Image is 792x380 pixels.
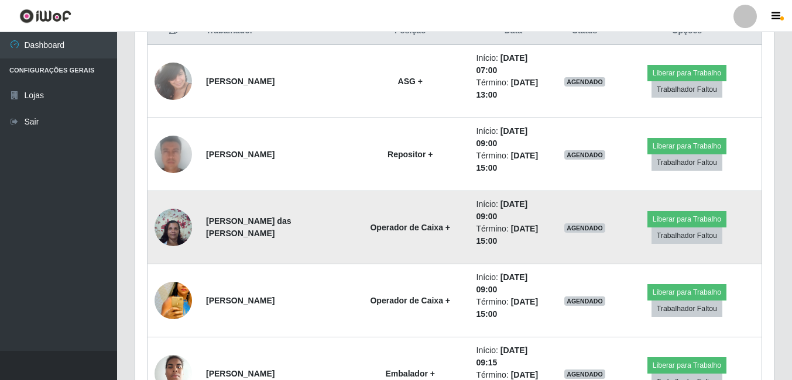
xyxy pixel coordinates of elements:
li: Início: [476,271,551,296]
img: 1705958199594.jpeg [155,202,192,252]
strong: Operador de Caixa + [370,296,450,305]
li: Término: [476,296,551,320]
button: Trabalhador Faltou [652,227,722,244]
span: AGENDADO [564,150,605,160]
span: AGENDADO [564,369,605,379]
li: Início: [476,52,551,77]
li: Término: [476,223,551,247]
strong: Operador de Caixa + [370,223,450,232]
span: AGENDADO [564,296,605,306]
strong: [PERSON_NAME] [206,150,275,159]
time: [DATE] 09:00 [476,126,528,148]
span: AGENDADO [564,223,605,233]
button: Liberar para Trabalho [647,65,726,81]
time: [DATE] 09:00 [476,199,528,221]
button: Trabalhador Faltou [652,81,722,98]
img: CoreUI Logo [19,9,71,23]
button: Liberar para Trabalho [647,357,726,374]
button: Trabalhador Faltou [652,154,722,171]
strong: [PERSON_NAME] [206,77,275,86]
img: 1706050148347.jpeg [155,56,192,106]
time: [DATE] 09:00 [476,272,528,294]
strong: ASG + [398,77,423,86]
button: Trabalhador Faltou [652,300,722,317]
button: Liberar para Trabalho [647,211,726,227]
span: AGENDADO [564,77,605,87]
li: Início: [476,198,551,223]
li: Término: [476,150,551,174]
time: [DATE] 09:15 [476,346,528,367]
strong: Repositor + [388,150,433,159]
img: 1740398077144.jpeg [155,273,192,328]
img: 1748706192585.jpeg [155,116,192,193]
strong: [PERSON_NAME] das [PERSON_NAME] [206,216,291,238]
li: Término: [476,77,551,101]
strong: [PERSON_NAME] [206,369,275,378]
time: [DATE] 07:00 [476,53,528,75]
button: Liberar para Trabalho [647,284,726,300]
li: Início: [476,344,551,369]
strong: [PERSON_NAME] [206,296,275,305]
button: Liberar para Trabalho [647,138,726,154]
li: Início: [476,125,551,150]
strong: Embalador + [386,369,435,378]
